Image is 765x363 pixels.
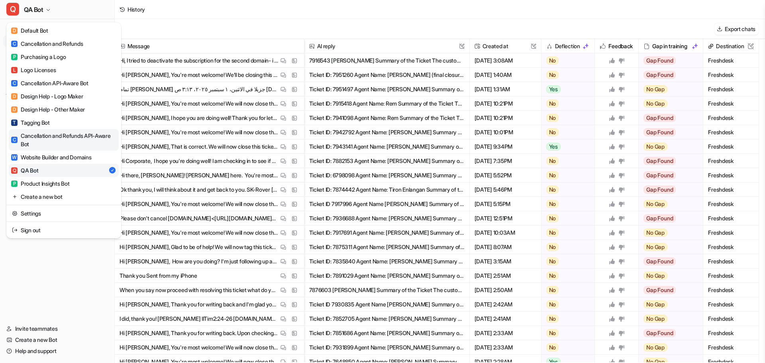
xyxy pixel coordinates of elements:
div: Purchasing a Logo [11,53,66,61]
div: Design Help - Other Maker [11,105,85,114]
span: D [11,93,18,100]
div: Cancellation API-Aware Bot [11,79,88,87]
div: Tagging Bot [11,118,50,127]
div: Product Insights Bot [11,179,69,188]
a: Sign out [9,224,119,237]
span: C [11,41,18,47]
span: P [11,181,18,187]
div: Website Builder and Domains [11,153,91,161]
div: QQA Bot [6,22,121,238]
div: Default Bot [11,26,48,35]
span: P [11,54,18,60]
img: reset [12,226,18,234]
div: Design Help - Logo Maker [11,92,83,100]
img: reset [12,192,18,201]
div: Cancellation and Refunds [11,39,83,48]
span: W [11,154,18,161]
span: D [11,27,18,34]
div: Cancellation and Refunds API-Aware Bot [11,131,116,148]
span: L [11,67,18,73]
span: Q [11,167,18,174]
a: Settings [9,207,119,220]
span: C [11,137,18,143]
img: reset [12,209,18,218]
div: QA Bot [11,166,38,175]
span: T [11,120,18,126]
div: Logo Licenses [11,66,56,74]
span: QA Bot [24,4,43,15]
a: Create a new bot [9,190,119,203]
span: Q [6,3,19,16]
span: D [11,106,18,113]
span: C [11,80,18,86]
